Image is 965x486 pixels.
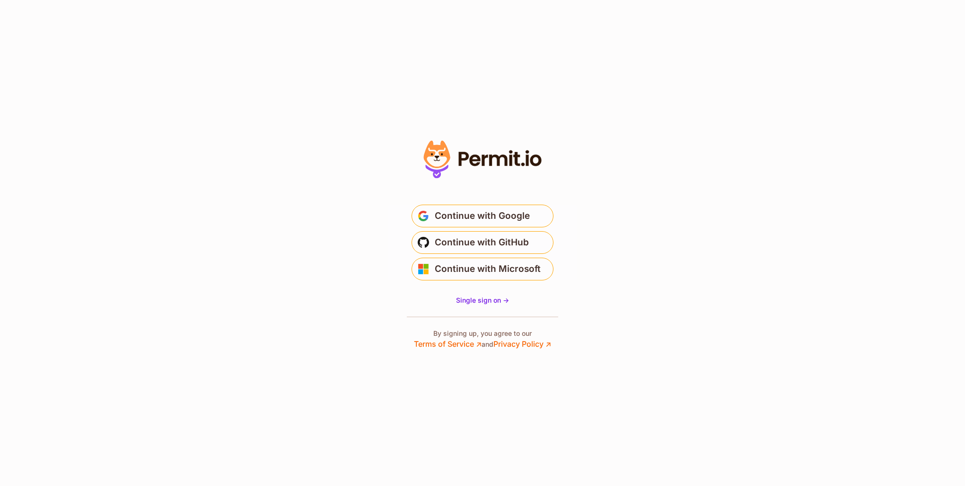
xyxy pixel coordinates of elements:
[412,231,553,254] button: Continue with GitHub
[414,329,551,350] p: By signing up, you agree to our and
[412,205,553,227] button: Continue with Google
[435,235,529,250] span: Continue with GitHub
[456,296,509,304] span: Single sign on ->
[412,258,553,280] button: Continue with Microsoft
[414,339,482,349] a: Terms of Service ↗
[456,296,509,305] a: Single sign on ->
[493,339,551,349] a: Privacy Policy ↗
[435,208,530,224] span: Continue with Google
[435,261,541,277] span: Continue with Microsoft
